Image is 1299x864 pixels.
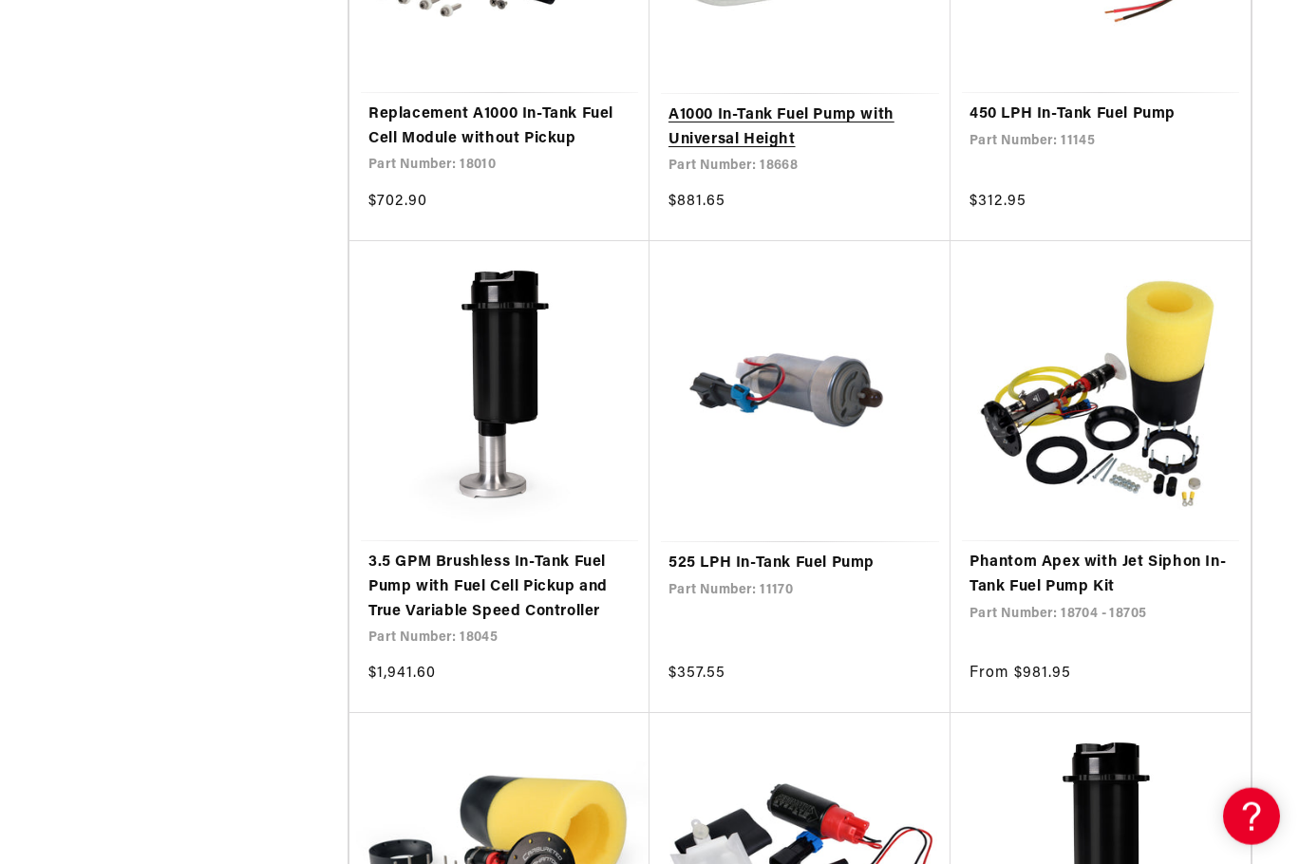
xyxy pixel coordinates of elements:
[970,103,1232,127] a: 450 LPH In-Tank Fuel Pump
[668,552,932,576] a: 525 LPH In-Tank Fuel Pump
[970,551,1232,599] a: Phantom Apex with Jet Siphon In-Tank Fuel Pump Kit
[368,103,631,151] a: Replacement A1000 In-Tank Fuel Cell Module without Pickup
[368,551,631,624] a: 3.5 GPM Brushless In-Tank Fuel Pump with Fuel Cell Pickup and True Variable Speed Controller
[668,103,932,152] a: A1000 In-Tank Fuel Pump with Universal Height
